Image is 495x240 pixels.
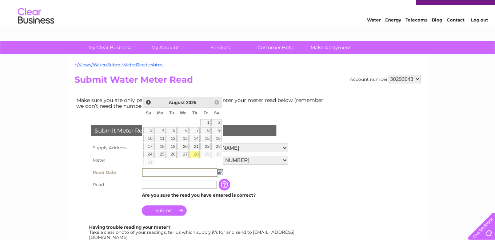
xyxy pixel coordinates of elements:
[200,127,211,134] a: 8
[211,135,221,142] a: 16
[167,151,177,158] a: 26
[169,111,174,115] span: Tuesday
[211,119,221,126] a: 2
[17,19,55,41] img: logo.png
[142,205,187,216] input: Submit
[146,111,151,115] span: Sunday
[200,135,211,142] a: 15
[189,135,200,142] a: 14
[186,100,196,105] span: 2025
[167,135,177,142] a: 12
[471,31,488,36] a: Log out
[154,143,165,150] a: 18
[154,127,165,134] a: 4
[140,190,290,200] td: Are you sure the read you have entered is correct?
[75,75,421,88] h2: Submit Water Meter Read
[219,179,232,190] input: Information
[447,31,464,36] a: Contact
[76,4,420,35] div: Clear Business is a trading name of Verastar Limited (registered in [GEOGRAPHIC_DATA] No. 3667643...
[167,127,177,134] a: 5
[432,31,442,36] a: Blog
[154,151,165,158] a: 25
[143,127,153,134] a: 3
[217,169,223,174] img: ...
[89,154,140,166] th: Meter
[89,142,140,154] th: Supply Address
[192,111,197,115] span: Thursday
[245,41,306,54] a: Customer Help
[350,75,421,83] div: Account number
[75,62,164,67] a: ~/Views/Water/SubmitMeterRead.cshtml
[177,143,189,150] a: 20
[358,4,408,13] a: 0333 014 3131
[180,111,186,115] span: Wednesday
[143,135,153,142] a: 10
[143,143,153,150] a: 17
[189,127,200,134] a: 7
[177,151,189,158] a: 27
[89,224,171,230] b: Having trouble reading your meter?
[200,119,211,126] a: 1
[406,31,427,36] a: Telecoms
[75,95,329,111] td: Make sure you are only paying for what you use. Simply enter your meter read below (remember we d...
[91,125,276,136] div: Submit Meter Read
[89,179,140,190] th: Read
[89,225,296,240] div: Take a clear photo of your readings, tell us which supply it's for and send to [EMAIL_ADDRESS][DO...
[167,143,177,150] a: 19
[200,143,211,150] a: 22
[385,31,401,36] a: Energy
[177,127,189,134] a: 6
[301,41,361,54] a: Make A Payment
[89,166,140,179] th: Read Date
[157,111,163,115] span: Monday
[177,135,189,142] a: 13
[214,111,219,115] span: Saturday
[135,41,195,54] a: My Account
[211,127,221,134] a: 9
[80,41,140,54] a: My Clear Business
[169,100,185,105] span: August
[189,151,200,158] a: 28
[145,99,151,105] span: Prev
[190,41,250,54] a: Services
[204,111,208,115] span: Friday
[154,135,165,142] a: 11
[143,151,153,158] a: 24
[144,98,152,106] a: Prev
[367,31,381,36] a: Water
[189,143,200,150] a: 21
[211,143,221,150] a: 23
